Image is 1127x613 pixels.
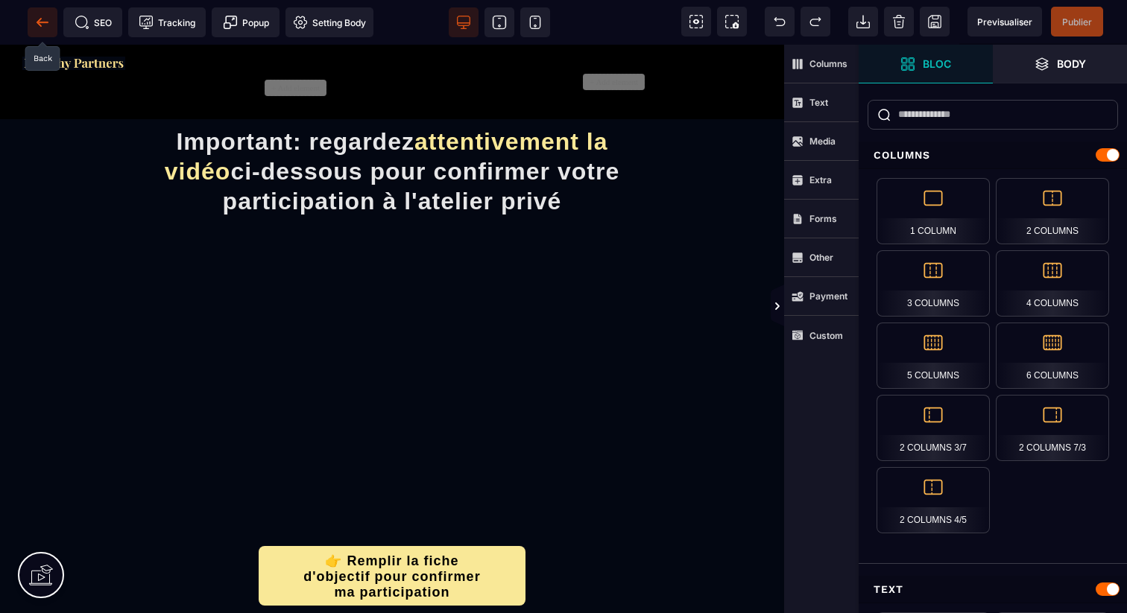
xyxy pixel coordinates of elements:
span: Publier [1062,16,1092,28]
div: 1 Column [877,178,990,244]
strong: Extra [809,174,832,185]
div: 2 Columns 3/7 [877,395,990,461]
span: Previsualiser [977,16,1032,28]
strong: Body [1057,58,1086,69]
strong: Media [809,136,836,147]
span: Open Blocks [859,45,993,83]
div: 2 Columns 7/3 [996,395,1109,461]
div: 3 Columns [877,250,990,317]
button: 👉 Remplir la fiche d'objectif pour confirmer ma participation [259,501,525,561]
span: Screenshot [717,7,747,36]
div: Columns [859,142,1127,169]
h1: Important: regardez ci-dessous pour confirmer votre participation à l'atelier privé [125,74,659,179]
div: 2 Columns [996,178,1109,244]
span: Open Layer Manager [993,45,1127,83]
span: Setting Body [293,15,366,30]
div: 4 Columns [996,250,1109,317]
div: 6 Columns [996,323,1109,389]
span: SEO [75,15,112,30]
strong: Columns [809,58,847,69]
strong: Text [809,97,828,108]
div: 5 Columns [877,323,990,389]
div: 2 Columns 4/5 [877,467,990,533]
strong: Custom [809,330,843,341]
span: Preview [967,7,1042,36]
span: Tracking [139,15,195,30]
strong: Forms [809,213,837,224]
img: f2a3730b544469f405c58ab4be6274e8_Capture_d%E2%80%99e%CC%81cran_2025-09-01_a%CC%80_20.57.27.png [22,12,125,25]
span: View components [681,7,711,36]
strong: Payment [809,290,847,302]
strong: Bloc [923,58,951,69]
div: Text [859,576,1127,603]
span: Popup [223,15,269,30]
strong: Other [809,252,833,263]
